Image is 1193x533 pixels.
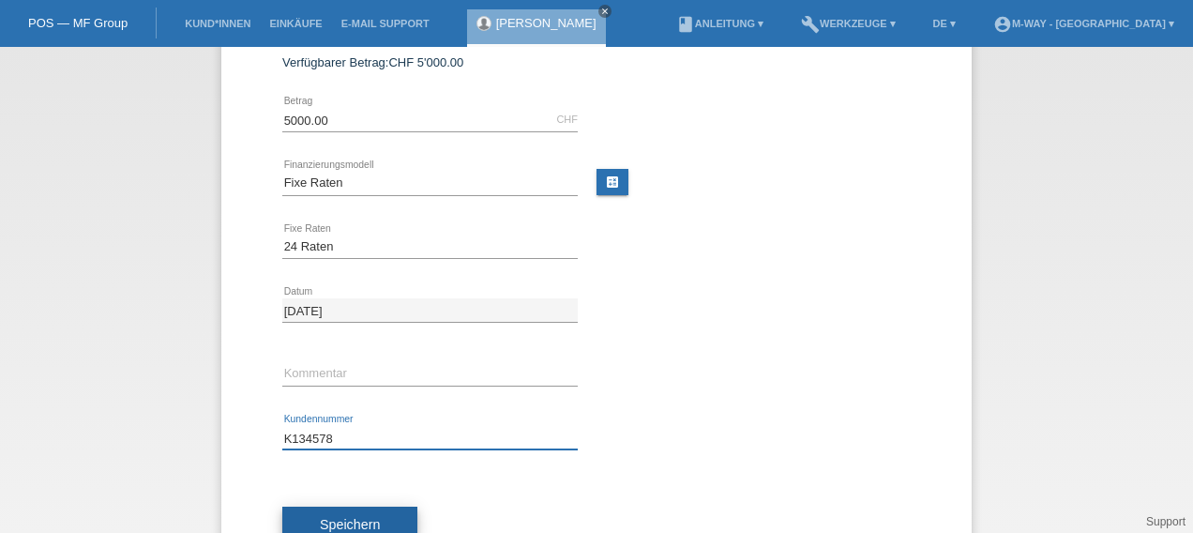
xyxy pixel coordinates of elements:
[801,15,820,34] i: build
[320,517,380,532] span: Speichern
[28,16,128,30] a: POS — MF Group
[598,5,612,18] a: close
[556,114,578,125] div: CHF
[260,18,331,29] a: Einkäufe
[175,18,260,29] a: Kund*innen
[1146,515,1185,528] a: Support
[496,16,596,30] a: [PERSON_NAME]
[332,18,439,29] a: E-Mail Support
[388,55,463,69] span: CHF 5'000.00
[924,18,965,29] a: DE ▾
[596,169,628,195] a: calculate
[605,175,620,190] i: calculate
[984,18,1184,29] a: account_circlem-way - [GEOGRAPHIC_DATA] ▾
[282,55,911,69] div: Verfügbarer Betrag:
[667,18,773,29] a: bookAnleitung ▾
[993,15,1012,34] i: account_circle
[676,15,695,34] i: book
[792,18,905,29] a: buildWerkzeuge ▾
[600,7,610,16] i: close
